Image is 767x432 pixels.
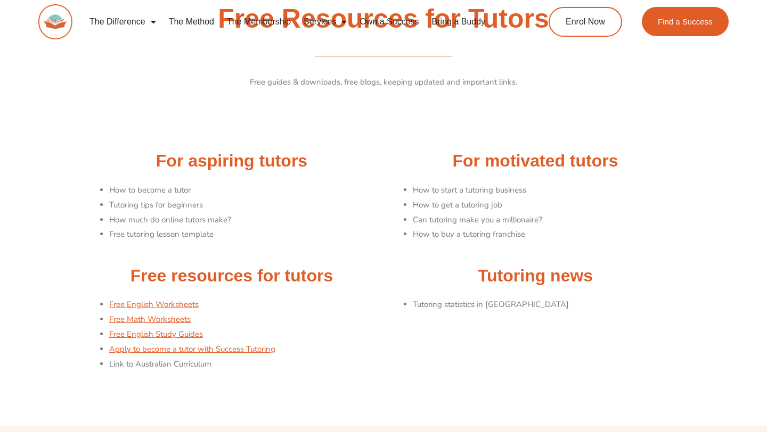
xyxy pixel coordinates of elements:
[85,150,378,172] h2: For aspiring tutors
[413,297,682,312] li: Tutoring statistics in [GEOGRAPHIC_DATA]
[109,329,203,339] a: Free English Study Guides
[109,299,199,310] a: Free English Worksheets
[162,10,221,34] a: The Method
[413,183,682,198] li: How to start a tutoring business
[413,198,682,213] li: How to get a tutoring job
[109,213,378,228] li: How much do online tutors make?
[642,7,729,36] a: Find a Success
[85,265,378,287] h2: Free resources for tutors
[83,10,162,34] a: The Difference
[83,10,509,34] nav: Menu
[109,198,378,213] li: Tutoring tips for beginners
[389,265,682,287] h2: Tutoring news
[714,334,767,432] iframe: Chat Widget
[109,357,378,372] li: Link to Australian Curriculum
[389,150,682,172] h2: For motivated tutors
[426,10,492,34] a: Bring a Buddy
[221,10,297,34] a: The Membership
[549,7,622,37] a: Enrol Now
[109,314,191,325] a: Free Math Worksheets
[297,10,353,34] a: Services
[109,227,378,242] li: Free tutoring lesson template
[85,75,682,90] p: Free guides & downloads, free blogs, keeping updated and important links.
[658,18,713,26] span: Find a Success
[353,10,425,34] a: Own a Success
[109,344,275,354] a: Apply to become a tutor with Success Tutoring
[413,227,682,242] li: How to buy a tutoring franchise
[413,213,682,228] li: Can tutoring make you a millionaire?
[566,18,605,26] span: Enrol Now
[109,183,378,198] li: How to become a tutor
